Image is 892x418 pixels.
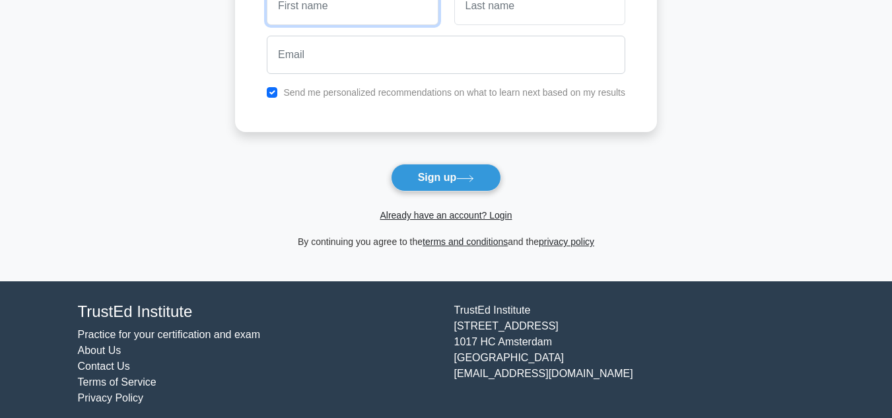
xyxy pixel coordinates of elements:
[446,302,823,406] div: TrustEd Institute [STREET_ADDRESS] 1017 HC Amsterdam [GEOGRAPHIC_DATA] [EMAIL_ADDRESS][DOMAIN_NAME]
[380,210,512,221] a: Already have an account? Login
[227,234,665,250] div: By continuing you agree to the and the
[78,302,438,322] h4: TrustEd Institute
[78,392,144,403] a: Privacy Policy
[78,376,156,388] a: Terms of Service
[423,236,508,247] a: terms and conditions
[78,361,130,372] a: Contact Us
[391,164,502,192] button: Sign up
[267,36,625,74] input: Email
[78,345,121,356] a: About Us
[283,87,625,98] label: Send me personalized recommendations on what to learn next based on my results
[78,329,261,340] a: Practice for your certification and exam
[539,236,594,247] a: privacy policy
